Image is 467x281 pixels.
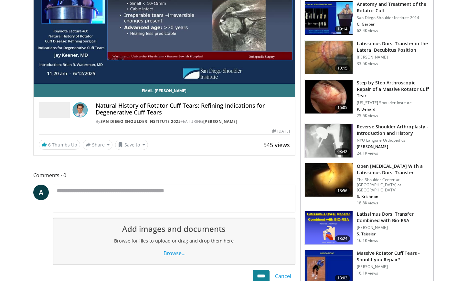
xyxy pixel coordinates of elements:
[96,102,290,116] h4: Natural History of Rotator Cuff Tears: Refining Indications for Degenerative Cuff Tears
[335,148,350,155] span: 03:42
[357,1,430,14] h3: Anatomy and Treatment of the Rotator Cuff
[83,140,113,150] button: Share
[304,40,430,75] a: 10:15 Latissimus Dorsi Transfer in the Lateral Decubitus Position [PERSON_NAME] 33.5K views
[101,119,181,124] a: San Diego Shoulder Institute 2025
[335,188,350,194] span: 13:56
[357,22,430,27] p: C. Gerber
[357,80,430,99] h3: Step by Step Arthroscopic Repair of a Massive Rotator Cuff Tear
[357,271,378,276] p: 16.1K views
[357,194,430,199] p: S. Krishnan
[335,104,350,111] span: 15:05
[357,113,378,118] p: 25.5K views
[357,200,378,206] p: 18.8K views
[304,1,430,35] a: 19:14 Anatomy and Treatment of the Rotator Cuff San Diego Shoulder Institute 2014 C. Gerber 62.4K...
[272,128,290,134] div: [DATE]
[357,225,430,230] p: [PERSON_NAME]
[58,223,290,235] h1: Add images and documents
[357,211,430,224] h3: Latissimus Dorsi Transfer Combined with Bio-RSA
[305,1,353,35] img: 58008271-3059-4eea-87a5-8726eb53a503.150x105_q85_crop-smart_upscale.jpg
[39,102,70,118] img: San Diego Shoulder Institute 2025
[357,151,378,156] p: 24.1K views
[58,237,290,244] h2: Browse for files to upload or drag and drop them here
[357,138,430,143] p: NYU Langone Orthopedics
[34,84,295,97] a: Email [PERSON_NAME]
[305,124,353,157] img: zucker_4.png.150x105_q85_crop-smart_upscale.jpg
[305,211,353,245] img: 0e1bc6ad-fcf8-411c-9e25-b7d1f0109c17.png.150x105_q85_crop-smart_upscale.png
[72,102,88,118] img: Avatar
[357,107,430,112] p: P. Denard
[335,65,350,71] span: 10:15
[304,211,430,245] a: 13:24 Latissimus Dorsi Transfer Combined with Bio-RSA [PERSON_NAME] S. Teissier 16.1K views
[305,80,353,113] img: 7cd5bdb9-3b5e-40f2-a8f4-702d57719c06.150x105_q85_crop-smart_upscale.jpg
[357,264,430,269] p: [PERSON_NAME]
[39,140,80,150] a: 6 Thumbs Up
[305,163,353,197] img: 38772_0000_3.png.150x105_q85_crop-smart_upscale.jpg
[305,41,353,74] img: 38501_0000_3.png.150x105_q85_crop-smart_upscale.jpg
[357,28,378,33] p: 62.4K views
[33,171,296,179] span: Comments 0
[263,141,290,149] span: 545 views
[357,163,430,176] h3: Open [MEDICAL_DATA] With a Latissimus Dorsi Transfer
[304,163,430,206] a: 13:56 Open [MEDICAL_DATA] With a Latissimus Dorsi Transfer The Shoulder Center at [GEOGRAPHIC_DAT...
[357,61,378,66] p: 33.5K views
[357,144,430,149] p: [PERSON_NAME]
[158,247,190,259] a: Browse...
[357,100,430,105] p: [US_STATE] Shoulder Institute
[357,250,430,263] h3: Massive Rotator Cuff Tears - Should you Repair?
[48,142,51,148] span: 6
[33,185,49,200] a: A
[96,119,290,124] div: By FEATURING
[304,80,430,118] a: 15:05 Step by Step Arthroscopic Repair of a Massive Rotator Cuff Tear [US_STATE] Shoulder Institu...
[357,124,430,136] h3: Reverse Shoulder Arthroplasty - Introduction and History
[115,140,148,150] button: Save to
[357,232,430,237] p: S. Teissier
[357,40,430,53] h3: Latissimus Dorsi Transfer in the Lateral Decubitus Position
[335,26,350,32] span: 19:14
[357,238,378,243] p: 16.1K views
[357,55,430,60] p: [PERSON_NAME]
[304,124,430,158] a: 03:42 Reverse Shoulder Arthroplasty - Introduction and History NYU Langone Orthopedics [PERSON_NA...
[335,235,350,242] span: 13:24
[357,15,430,20] p: San Diego Shoulder Institute 2014
[357,177,430,193] p: The Shoulder Center at [GEOGRAPHIC_DATA] at [GEOGRAPHIC_DATA]
[203,119,238,124] a: [PERSON_NAME]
